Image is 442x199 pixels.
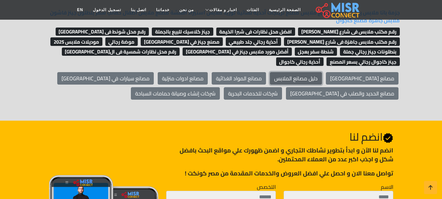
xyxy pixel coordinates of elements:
[126,4,151,16] a: اتصل بنا
[369,15,400,25] a: ملابس جاهزة
[152,28,213,36] span: جينز كلاسيك للبيع بالجملة
[141,37,223,46] span: مصنع جينز في [GEOGRAPHIC_DATA]
[381,183,393,191] label: الاسم
[166,130,393,143] h2: انضم لنا
[316,2,360,18] img: main.misr_connect
[183,48,292,56] span: أفضل مورد ملابس جينز في [GEOGRAPHIC_DATA]
[56,28,149,36] span: رقم محل شونط فى [GEOGRAPHIC_DATA]
[224,37,281,47] a: أحذية رجالي جلد طبيعي
[270,72,322,85] a: دليل مصانع الملابس
[276,57,324,66] span: أحذية رجالي كاجوال
[274,57,324,67] a: أحذية رجالي كاجوال
[242,4,264,16] a: الفئات
[257,183,276,191] label: التخصص
[158,72,208,85] a: مصانع ادوات منزلية
[286,87,398,100] a: مصانع الحديد والصلب في [GEOGRAPHIC_DATA]
[338,47,400,56] a: بنطلونات جينز رجالي جملة
[282,37,400,47] a: رقم مكتب ملابس جاهزة فى شارع [PERSON_NAME]
[326,72,398,85] a: مصانع [GEOGRAPHIC_DATA]
[62,48,180,56] span: رقم محل نظارات شمسية فى ال[GEOGRAPHIC_DATA]
[104,37,138,47] a: موضة رجالي
[54,27,149,36] a: رقم محل شونط فى [GEOGRAPHIC_DATA]
[216,28,295,36] span: افضل محل نظارات فى شبرا الخيمة
[57,72,154,85] a: مصانع سيارات في [GEOGRAPHIC_DATA]
[199,4,242,16] a: اخبار و مقالات
[151,4,174,16] a: خدماتنا
[226,37,281,46] span: أحذية رجالي جلد طبيعي
[50,37,102,46] span: موديلات ملابس 2025
[264,4,306,16] a: الصفحة الرئيسية
[212,72,266,85] a: مصانع المواد الغذائية
[383,133,393,143] svg: Verified account
[296,27,400,36] a: رقم مكتب ملابس فى شارع [PERSON_NAME]
[298,28,400,36] span: رقم مكتب ملابس فى شارع [PERSON_NAME]
[150,27,213,36] a: جينز كلاسيك للبيع بالجملة
[224,87,282,100] a: شركات للخدمات البحرية
[60,47,180,56] a: رقم محل نظارات شمسية فى ال[GEOGRAPHIC_DATA]
[340,48,400,56] span: بنطلونات جينز رجالي جملة
[72,4,88,16] a: EN
[166,146,393,164] p: انضم لنا اﻵن و ابدأ بتطوير نشاطك التجاري و اضمن ظهورك علي مواقع البحث بافضل شكل و اجذب اكبر عدد م...
[293,47,337,56] a: شنطة سفر بعجل
[131,87,220,100] a: شركات إنشاء وصيانة حمامات السباحة
[174,4,199,16] a: من نحن
[209,7,237,13] span: اخبار و مقالات
[166,169,393,178] p: تواصل معنا الان و احصل علي افضل العروض والخدمات المقدمة من مصر كونكت !
[327,57,400,66] span: جينز كاجوال رجالي بسعر المصنع
[49,37,102,47] a: موديلات ملابس 2025
[325,57,400,67] a: جينز كاجوال رجالي بسعر المصنع
[139,37,223,47] a: مصنع جينز في [GEOGRAPHIC_DATA]
[181,47,292,56] a: أفضل مورد ملابس جينز في [GEOGRAPHIC_DATA]
[105,37,138,46] span: موضة رجالي
[215,27,295,36] a: افضل محل نظارات فى شبرا الخيمة
[295,48,337,56] span: شنطة سفر بعجل
[88,4,126,16] a: تسجيل الدخول
[284,37,400,46] span: رقم مكتب ملابس جاهزة فى شارع [PERSON_NAME]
